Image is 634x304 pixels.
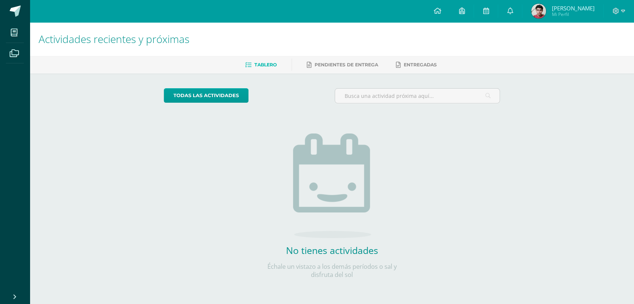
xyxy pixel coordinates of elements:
[404,62,437,67] span: Entregadas
[258,262,406,279] p: Échale un vistazo a los demás períodos o sal y disfruta del sol
[245,59,277,71] a: Tablero
[552,11,594,17] span: Mi Perfil
[315,62,378,67] span: Pendientes de entrega
[254,62,277,67] span: Tablero
[39,32,189,46] span: Actividades recientes y próximas
[293,133,371,238] img: no_activities.png
[335,89,500,103] input: Busca una actividad próxima aquí...
[396,59,437,71] a: Entregadas
[552,4,594,12] span: [PERSON_NAME]
[258,244,406,257] h2: No tienes actividades
[307,59,378,71] a: Pendientes de entrega
[531,4,546,19] img: c6ddeb8a0f1046f05ba56617d35fcd8e.png
[164,88,248,103] a: todas las Actividades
